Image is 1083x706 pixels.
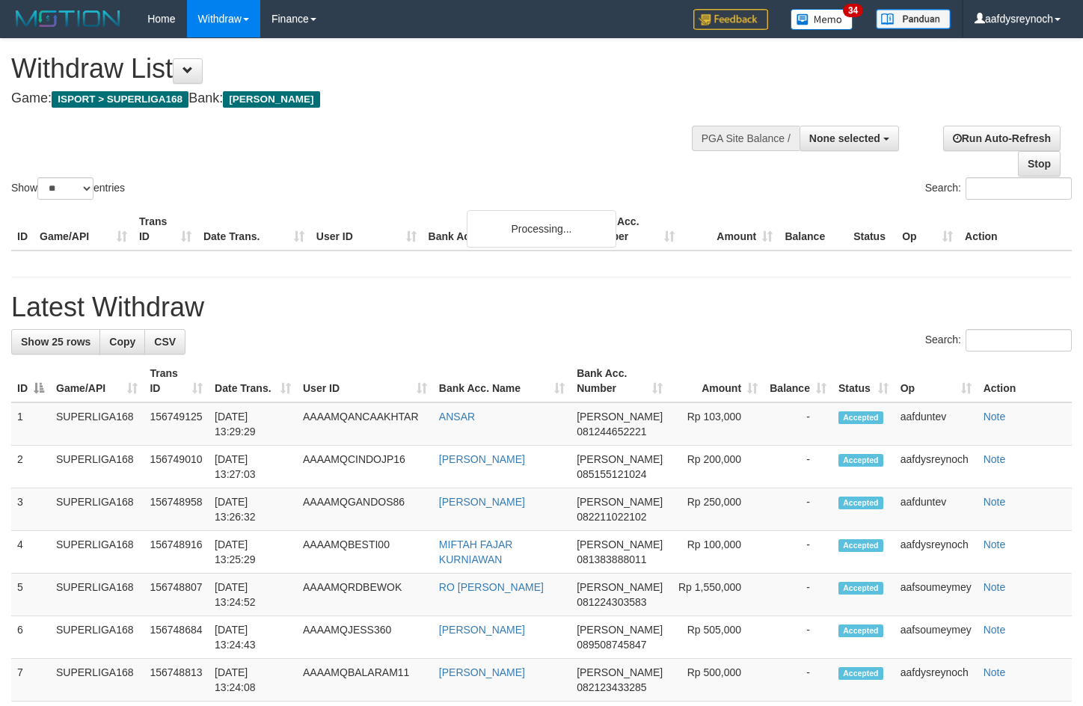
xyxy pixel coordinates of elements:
span: [PERSON_NAME] [577,411,663,423]
span: Copy 085155121024 to clipboard [577,468,646,480]
span: Accepted [838,667,883,680]
img: Feedback.jpg [693,9,768,30]
td: [DATE] 13:26:32 [209,488,297,531]
td: Rp 200,000 [669,446,764,488]
input: Search: [966,329,1072,352]
td: 156749010 [144,446,209,488]
td: AAAAMQCINDOJP16 [297,446,433,488]
span: Copy 081383888011 to clipboard [577,553,646,565]
label: Search: [925,177,1072,200]
span: [PERSON_NAME] [577,581,663,593]
th: Date Trans. [197,208,310,251]
td: AAAAMQANCAAKHTAR [297,402,433,446]
td: Rp 1,550,000 [669,574,764,616]
td: [DATE] 13:24:43 [209,616,297,659]
th: ID [11,208,34,251]
td: 156748684 [144,616,209,659]
td: 1 [11,402,50,446]
td: - [764,446,832,488]
td: Rp 500,000 [669,659,764,702]
button: None selected [800,126,899,151]
span: Copy 081244652221 to clipboard [577,426,646,438]
th: Action [978,360,1072,402]
td: [DATE] 13:24:08 [209,659,297,702]
th: Trans ID: activate to sort column ascending [144,360,209,402]
span: ISPORT > SUPERLIGA168 [52,91,188,108]
td: SUPERLIGA168 [50,531,144,574]
td: SUPERLIGA168 [50,574,144,616]
a: [PERSON_NAME] [439,666,525,678]
span: Show 25 rows [21,336,90,348]
td: SUPERLIGA168 [50,402,144,446]
td: 7 [11,659,50,702]
img: MOTION_logo.png [11,7,125,30]
span: Accepted [838,624,883,637]
th: Bank Acc. Number [583,208,681,251]
td: AAAAMQJESS360 [297,616,433,659]
td: SUPERLIGA168 [50,616,144,659]
td: 156748807 [144,574,209,616]
h1: Withdraw List [11,54,707,84]
span: [PERSON_NAME] [577,453,663,465]
a: RO [PERSON_NAME] [439,581,544,593]
td: - [764,616,832,659]
td: aafdysreynoch [895,531,978,574]
td: aafsoumeymey [895,574,978,616]
th: ID: activate to sort column descending [11,360,50,402]
td: Rp 505,000 [669,616,764,659]
span: Copy 081224303583 to clipboard [577,596,646,608]
td: [DATE] 13:29:29 [209,402,297,446]
td: aafsoumeymey [895,616,978,659]
td: 3 [11,488,50,531]
th: Balance: activate to sort column ascending [764,360,832,402]
span: [PERSON_NAME] [577,666,663,678]
td: - [764,402,832,446]
td: AAAAMQBESTI00 [297,531,433,574]
h4: Game: Bank: [11,91,707,106]
th: Amount [681,208,779,251]
td: 156748958 [144,488,209,531]
td: aafdysreynoch [895,659,978,702]
td: 6 [11,616,50,659]
th: Bank Acc. Name: activate to sort column ascending [433,360,571,402]
span: 34 [843,4,863,17]
td: AAAAMQBALARAM11 [297,659,433,702]
th: Bank Acc. Name [423,208,583,251]
th: Date Trans.: activate to sort column ascending [209,360,297,402]
th: Bank Acc. Number: activate to sort column ascending [571,360,669,402]
img: panduan.png [876,9,951,29]
a: Run Auto-Refresh [943,126,1061,151]
th: Op: activate to sort column ascending [895,360,978,402]
label: Show entries [11,177,125,200]
th: Op [896,208,959,251]
div: PGA Site Balance / [692,126,800,151]
th: Action [959,208,1072,251]
span: Copy [109,336,135,348]
span: [PERSON_NAME] [223,91,319,108]
span: Copy 082211022102 to clipboard [577,511,646,523]
a: [PERSON_NAME] [439,496,525,508]
div: Processing... [467,210,616,248]
span: Accepted [838,411,883,424]
a: Note [984,411,1006,423]
span: Accepted [838,454,883,467]
td: 156748813 [144,659,209,702]
a: Note [984,453,1006,465]
td: 156749125 [144,402,209,446]
td: SUPERLIGA168 [50,446,144,488]
td: SUPERLIGA168 [50,659,144,702]
a: Note [984,666,1006,678]
a: Note [984,538,1006,550]
span: [PERSON_NAME] [577,538,663,550]
td: Rp 250,000 [669,488,764,531]
td: SUPERLIGA168 [50,488,144,531]
td: - [764,574,832,616]
td: - [764,531,832,574]
span: Accepted [838,582,883,595]
th: Status [847,208,896,251]
td: Rp 103,000 [669,402,764,446]
span: Accepted [838,539,883,552]
span: None selected [809,132,880,144]
th: Game/API: activate to sort column ascending [50,360,144,402]
td: AAAAMQGANDOS86 [297,488,433,531]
